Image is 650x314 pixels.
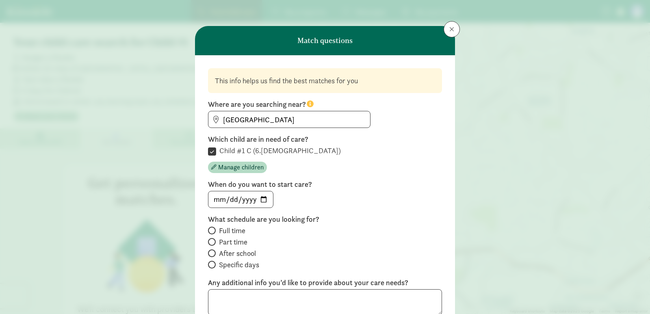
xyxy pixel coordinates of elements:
label: When do you want to start care? [208,180,442,189]
input: Find address [208,111,370,128]
label: Which child are in need of care? [208,134,442,144]
span: Part time [219,237,247,247]
label: What schedule are you looking for? [208,214,442,224]
span: After school [219,249,256,258]
label: Child #1 C (6.[DEMOGRAPHIC_DATA]) [216,146,341,156]
span: Manage children [218,162,264,172]
h6: Match questions [297,37,353,45]
span: Specific days [219,260,259,270]
label: Any additional info you’d like to provide about your care needs? [208,278,442,288]
span: Full time [219,226,245,236]
div: This info helps us find the best matches for you [215,75,435,86]
button: Manage children [208,162,267,173]
label: Where are you searching near? [208,100,442,109]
